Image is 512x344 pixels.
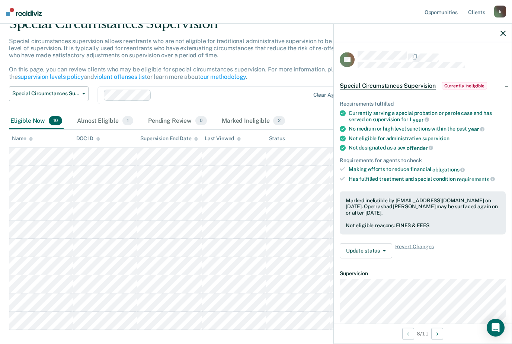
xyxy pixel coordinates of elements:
span: obligations [432,167,465,173]
div: Almost Eligible [76,113,135,129]
div: Status [269,135,285,142]
span: supervision [422,135,449,141]
div: Clear agents [313,92,345,98]
a: supervision levels policy [18,73,84,80]
span: year [468,126,484,132]
span: 0 [195,116,207,126]
img: Recidiviz [6,8,42,16]
div: Eligible Now [9,113,64,129]
div: Currently serving a special probation or parole case and has served on supervision for 1 [349,110,506,123]
span: Revert Changes [395,243,434,258]
div: Requirements fulfilled [340,101,506,107]
span: 1 [122,116,133,126]
div: Last Viewed [205,135,241,142]
a: violent offenses list [94,73,147,80]
button: Previous Opportunity [402,328,414,340]
div: Name [12,135,33,142]
div: Making efforts to reduce financial [349,166,506,173]
div: Special Circumstances SupervisionCurrently ineligible [334,74,512,98]
dt: Supervision [340,270,506,276]
div: No medium or high level sanctions within the past [349,126,506,132]
div: k [494,6,506,17]
span: 10 [49,116,62,126]
div: Requirements for agents to check [340,157,506,163]
a: our methodology [200,73,246,80]
button: Update status [340,243,392,258]
span: Special Circumstances Supervision [12,90,79,97]
div: DOC ID [76,135,100,142]
div: Special Circumstances Supervision [9,16,393,38]
span: Currently ineligible [442,82,487,90]
span: requirements [457,176,495,182]
div: Open Intercom Messenger [487,319,505,337]
div: Not eligible for administrative [349,135,506,142]
div: Not designated as a sex [349,145,506,151]
div: Pending Review [147,113,208,129]
div: Marked ineligible by [EMAIL_ADDRESS][DOMAIN_NAME] on [DATE]. Operrashad [PERSON_NAME] may be surf... [346,197,500,216]
div: 8 / 11 [334,324,512,343]
span: Special Circumstances Supervision [340,82,436,90]
div: Marked Ineligible [220,113,287,129]
p: Special circumstances supervision allows reentrants who are not eligible for traditional administ... [9,38,391,80]
div: Not eligible reasons: FINES & FEES [346,222,500,228]
button: Next Opportunity [431,328,443,340]
span: 2 [273,116,285,126]
span: offender [407,145,433,151]
span: year [413,116,429,122]
div: Has fulfilled treatment and special condition [349,176,506,183]
div: Supervision End Date [140,135,198,142]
